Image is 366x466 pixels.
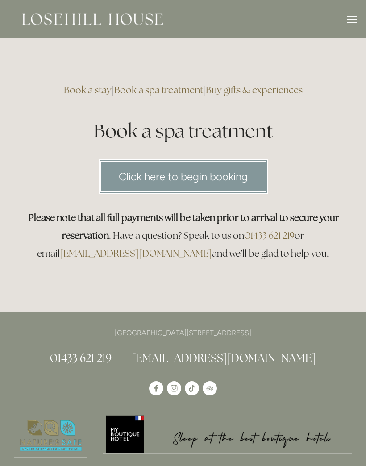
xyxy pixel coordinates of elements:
p: [GEOGRAPHIC_DATA][STREET_ADDRESS] [14,327,352,339]
h3: | | [14,81,352,99]
a: [EMAIL_ADDRESS][DOMAIN_NAME] [60,247,212,259]
a: Instagram [167,381,181,395]
img: Losehill House [22,13,163,25]
a: 01433 621 219 [244,229,295,241]
h3: . Have a question? Speak to us on or email and we’ll be glad to help you. [14,209,352,262]
strong: Please note that all full payments will be taken prior to arrival to secure your reservation [29,212,341,241]
a: My Boutique Hotel - Logo [103,414,352,454]
h1: Book a spa treatment [14,118,352,144]
a: TripAdvisor [203,381,217,395]
a: 01433 621 219 [50,351,112,365]
img: My Boutique Hotel - Logo [103,414,352,453]
a: Book a spa treatment [114,84,203,96]
a: Buy gifts & experiences [206,84,303,96]
a: Losehill House Hotel & Spa [149,381,163,395]
a: [EMAIL_ADDRESS][DOMAIN_NAME] [132,351,316,365]
a: Book a stay [64,84,112,96]
img: Nature's Safe - Logo [14,414,87,457]
a: Click here to begin booking [99,159,268,194]
a: Nature's Safe - Logo [14,414,87,458]
a: TikTok [185,381,199,395]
